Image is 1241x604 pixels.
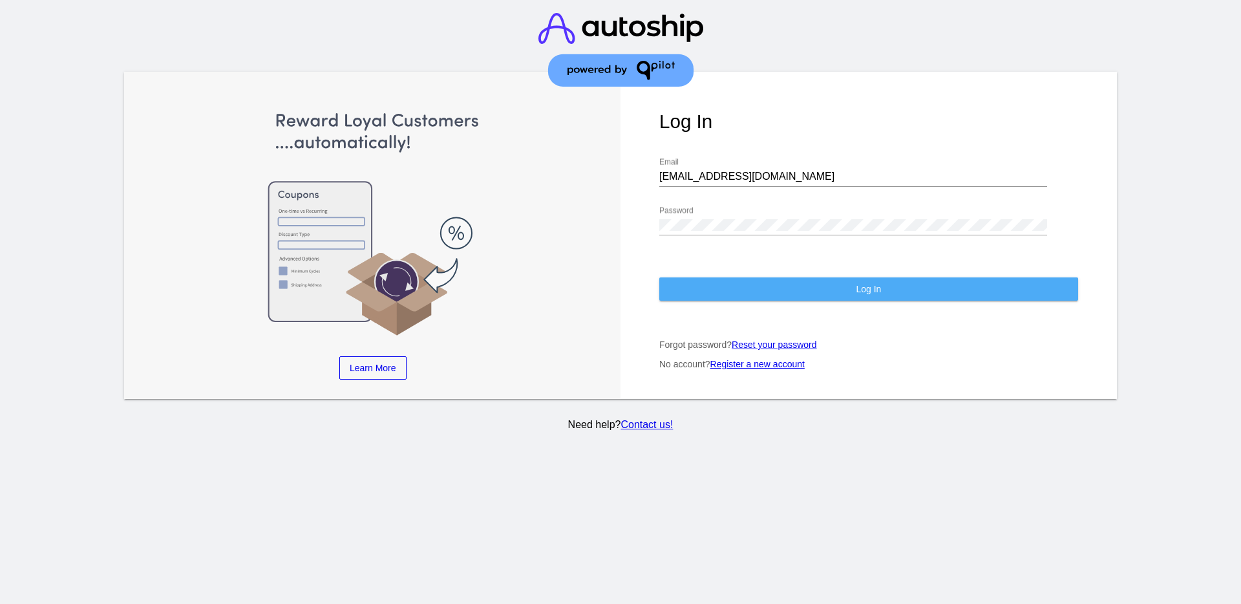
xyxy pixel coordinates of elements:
[659,340,1078,350] p: Forgot password?
[659,359,1078,369] p: No account?
[620,419,673,430] a: Contact us!
[710,359,805,369] a: Register a new account
[659,171,1047,182] input: Email
[732,340,817,350] a: Reset your password
[659,277,1078,301] button: Log In
[856,284,881,294] span: Log In
[350,363,396,373] span: Learn More
[339,356,407,380] a: Learn More
[164,111,582,337] img: Apply Coupons Automatically to Scheduled Orders with QPilot
[659,111,1078,133] h1: Log In
[122,419,1119,431] p: Need help?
